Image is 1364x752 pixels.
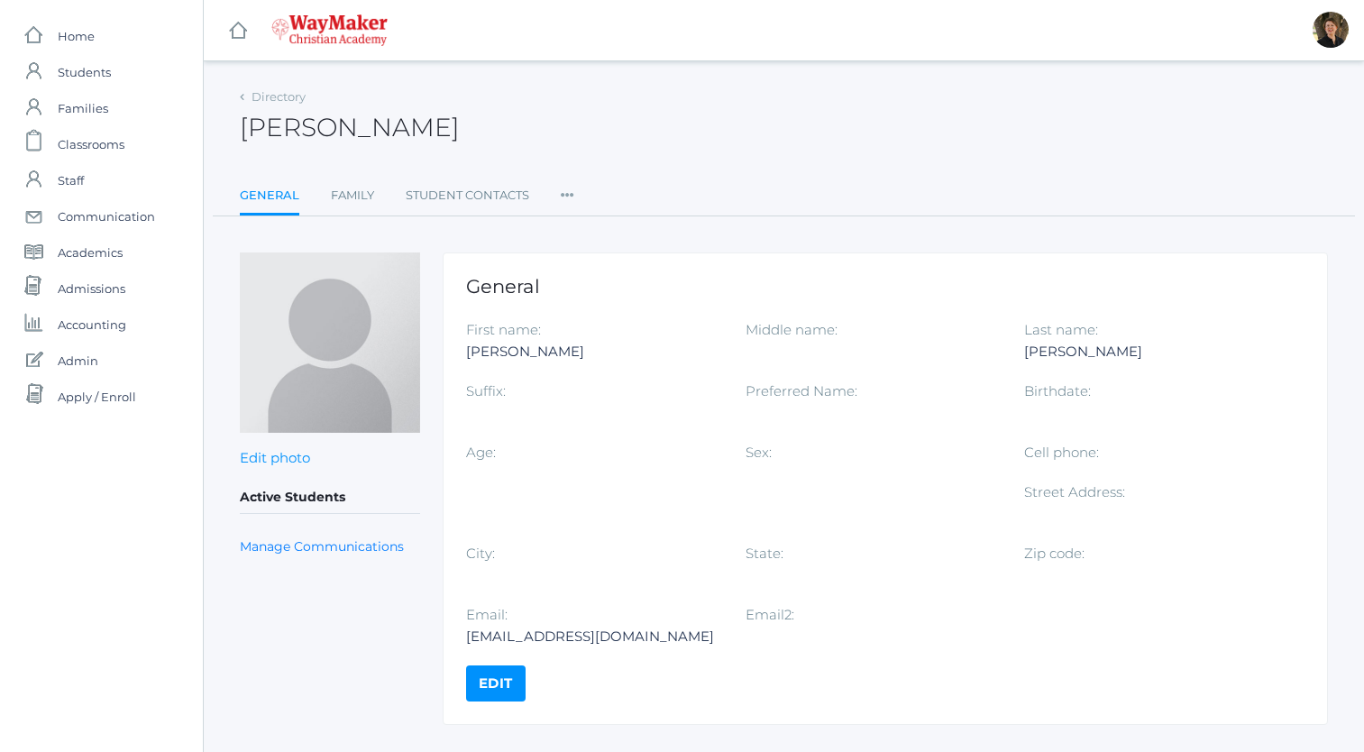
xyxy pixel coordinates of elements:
span: Staff [58,162,84,198]
h5: Active Students [240,482,420,513]
span: Communication [58,198,155,234]
label: Sex: [746,444,772,461]
span: Families [58,90,108,126]
a: General [240,178,299,216]
a: Directory [252,89,306,104]
label: Birthdate: [1024,382,1091,399]
div: [PERSON_NAME] [466,341,719,362]
img: waymaker-logo-stack-white-1602f2b1af18da31a5905e9982d058868370996dac5278e84edea6dabf9a3315.png [271,14,388,46]
a: Manage Communications [240,536,404,557]
h2: [PERSON_NAME] [240,114,460,142]
a: Student Contacts [406,178,529,214]
label: State: [746,545,783,562]
label: Middle name: [746,321,838,338]
span: Home [58,18,95,54]
span: Admissions [58,271,125,307]
img: Michael Lehman [240,252,420,433]
span: Students [58,54,111,90]
span: Admin [58,343,98,379]
label: Last name: [1024,321,1098,338]
label: Age: [466,444,496,461]
span: Apply / Enroll [58,379,136,415]
label: Zip code: [1024,545,1085,562]
span: Academics [58,234,123,271]
a: Edit [466,665,526,702]
label: Street Address: [1024,483,1125,500]
div: Dianna Renz [1313,12,1349,48]
a: Edit photo [240,449,310,466]
span: Accounting [58,307,126,343]
label: Suffix: [466,382,506,399]
div: [PERSON_NAME] [1024,341,1277,362]
label: Email: [466,606,508,623]
a: Family [331,178,374,214]
label: Email2: [746,606,794,623]
h1: General [466,276,1304,297]
label: City: [466,545,495,562]
label: Preferred Name: [746,382,857,399]
span: Classrooms [58,126,124,162]
div: [EMAIL_ADDRESS][DOMAIN_NAME] [466,626,719,647]
label: First name: [466,321,541,338]
label: Cell phone: [1024,444,1099,461]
